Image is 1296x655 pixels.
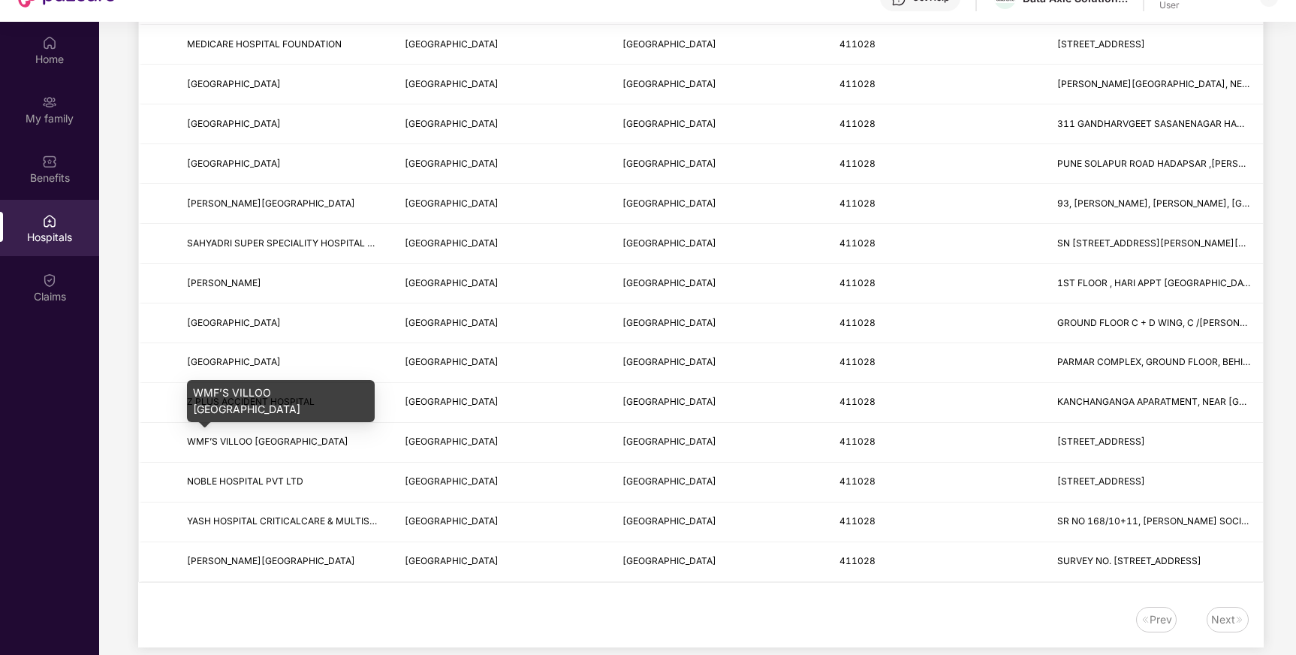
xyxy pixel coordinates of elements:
span: WMF’S VILLOO [GEOGRAPHIC_DATA] [187,436,348,447]
span: [GEOGRAPHIC_DATA] [405,38,499,50]
span: [GEOGRAPHIC_DATA] [622,198,716,209]
span: [PERSON_NAME][GEOGRAPHIC_DATA] [187,555,355,566]
span: [GEOGRAPHIC_DATA] [405,515,499,527]
td: YASH HOSPITAL CRITICALCARE & MULTISPECIALTY HOSPITAL [175,503,393,542]
span: [GEOGRAPHIC_DATA] [405,317,499,328]
td: PUNE [610,343,828,383]
td: KANCHANGANGA APARATMENT, NEAR MANOHAR CLOTHE CENTRE, PUNE - SOLAPUR HIHAY, HADAPSAR, PUNE [1045,383,1263,423]
td: PUNE [610,542,828,582]
span: [PERSON_NAME] [187,277,261,288]
span: [GEOGRAPHIC_DATA] [405,237,499,249]
td: PEARL HOSPITAL [175,104,393,144]
td: # 153, MAGARPATTA CITY ROAD, HADAPSAR [1045,463,1263,503]
span: [GEOGRAPHIC_DATA] [405,78,499,89]
span: [GEOGRAPHIC_DATA] [405,158,499,169]
img: svg+xml;base64,PHN2ZyB4bWxucz0iaHR0cDovL3d3dy53My5vcmcvMjAwMC9zdmciIHdpZHRoPSIxNiIgaGVpZ2h0PSIxNi... [1235,615,1244,624]
td: PUNE SOLAPUR ROAD HADAPSAR ,SHIVAM COMPLX NEAR SADHANA CO OP BANK PUNE -411028 [1045,144,1263,184]
div: Prev [1150,611,1172,628]
td: SR NO 156, PUNE SOLAPUR ROAD, HADAPSAR [1045,423,1263,463]
span: [GEOGRAPHIC_DATA] [622,38,716,50]
span: [GEOGRAPHIC_DATA] [187,158,281,169]
td: PUNE [610,25,828,65]
td: PUNE [610,503,828,542]
span: [PERSON_NAME][GEOGRAPHIC_DATA] [187,198,355,209]
td: REMEDY HOSPITAL [175,65,393,104]
span: 411028 [839,38,876,50]
td: RAMANAND COMPLEX, NEAR JANSEVA BANK, PUNE-SOLAPUR ROAD, HADAPSAR, PUNE 411028 [1045,65,1263,104]
span: [GEOGRAPHIC_DATA] [405,396,499,407]
span: SURVEY NO. [STREET_ADDRESS] [1057,555,1201,566]
td: MAHARASHTRA [393,503,610,542]
span: [GEOGRAPHIC_DATA] [405,436,499,447]
span: [GEOGRAPHIC_DATA] [187,118,281,129]
span: 411028 [839,515,876,527]
span: [GEOGRAPHIC_DATA] [405,475,499,487]
td: MAHARASHTRA [393,343,610,383]
span: 411028 [839,277,876,288]
span: 411028 [839,118,876,129]
span: [GEOGRAPHIC_DATA] [622,237,716,249]
span: [GEOGRAPHIC_DATA] [622,436,716,447]
span: [STREET_ADDRESS] [1057,38,1145,50]
span: [GEOGRAPHIC_DATA] [187,356,281,367]
span: [GEOGRAPHIC_DATA] [622,277,716,288]
td: MEDICARE HOSPITAL FOUNDATION [175,25,393,65]
td: 311 GANDHARVGEET SASANENAGAR HADPSAR PUNE [1045,104,1263,144]
td: SAI SPANDAN HOSPITAL [175,144,393,184]
span: [GEOGRAPHIC_DATA] [622,118,716,129]
td: Z PLUS ACCIDENT HOSPITAL [175,383,393,423]
span: [GEOGRAPHIC_DATA] [187,317,281,328]
td: GROUND FLOOR C + D WING, C /O PALACINO APARTMENT , NEXT TO MAHESH BANK VAIBHAV THEATER [1045,303,1263,343]
span: NOBLE HOSPITAL PVT LTD [187,475,303,487]
span: 411028 [839,158,876,169]
td: SAHYADRI SUPER SPECIALITY HOSPITAL HADAPSAR [175,224,393,264]
span: [GEOGRAPHIC_DATA] [405,356,499,367]
span: [GEOGRAPHIC_DATA] [622,396,716,407]
img: svg+xml;base64,PHN2ZyBpZD0iQ2xhaW0iIHhtbG5zPSJodHRwOi8vd3d3LnczLm9yZy8yMDAwL3N2ZyIgd2lkdGg9IjIwIi... [42,273,57,288]
span: 411028 [839,237,876,249]
div: Next [1211,611,1235,628]
span: 411028 [839,555,876,566]
td: PUNE [610,224,828,264]
span: 411028 [839,396,876,407]
td: PUNE [610,264,828,303]
span: [GEOGRAPHIC_DATA] [622,78,716,89]
img: svg+xml;base64,PHN2ZyB3aWR0aD0iMjAiIGhlaWdodD0iMjAiIHZpZXdCb3g9IjAgMCAyMCAyMCIgZmlsbD0ibm9uZSIgeG... [42,95,57,110]
span: [GEOGRAPHIC_DATA] [622,475,716,487]
td: MAHARASHTRA [393,423,610,463]
img: svg+xml;base64,PHN2ZyBpZD0iQmVuZWZpdHMiIHhtbG5zPSJodHRwOi8vd3d3LnczLm9yZy8yMDAwL3N2ZyIgd2lkdGg9Ij... [42,154,57,169]
span: 411028 [839,198,876,209]
img: svg+xml;base64,PHN2ZyBpZD0iSG9zcGl0YWxzIiB4bWxucz0iaHR0cDovL3d3dy53My5vcmcvMjAwMC9zdmciIHdpZHRoPS... [42,213,57,228]
td: PUNE [610,65,828,104]
td: PUNE [610,104,828,144]
span: 411028 [839,317,876,328]
td: MAHARASHTRA [393,184,610,224]
span: 311 GANDHARVGEET SASANENAGAR HADPSAR PUNE [1057,118,1294,129]
span: 411028 [839,475,876,487]
span: [STREET_ADDRESS] [1057,475,1145,487]
span: 411028 [839,78,876,89]
td: MAHARASHTRA [393,303,610,343]
td: SN 163, BHOSALE GARDEN RD, BESIDE BHOSALE NAGAR, HADAPSAR, PUNE, MAHARASHTRA 411028 [1045,224,1263,264]
span: 411028 [839,436,876,447]
img: svg+xml;base64,PHN2ZyB4bWxucz0iaHR0cDovL3d3dy53My5vcmcvMjAwMC9zdmciIHdpZHRoPSIxNiIgaGVpZ2h0PSIxNi... [1141,615,1150,624]
td: PUNE [610,383,828,423]
span: [GEOGRAPHIC_DATA] [405,555,499,566]
span: MEDICARE HOSPITAL FOUNDATION [187,38,342,50]
td: MAHARASHTRA [393,25,610,65]
span: [GEOGRAPHIC_DATA] [622,317,716,328]
td: SURVEY NO. 229/1A, KAMDHENU ESTATE, HADAPSAR, PUNE - 411028 [1045,542,1263,582]
td: MAHARASHTRA [393,224,610,264]
td: 1ST FLOOR , HARI APPT PUNE SOLAPUR ROAD, GADITAL [1045,264,1263,303]
td: PUNE [610,144,828,184]
td: PAARASMANI HOSPITAL [175,303,393,343]
td: NOBLE HOSPITAL PVT LTD [175,463,393,503]
td: WMF’S VILLOO POONAWALLA MEMORIAL HOSPITAL [175,423,393,463]
span: [GEOGRAPHIC_DATA] [622,515,716,527]
span: YASH HOSPITAL CRITICALCARE & MULTISPECIALTY HOSPITAL [187,515,459,527]
td: SR NO 168/10+11, MADHAV BAUG SOCIETY,KESHAV CHOWK [1045,503,1263,542]
td: MAHARASHTRA [393,65,610,104]
td: MAHARASHTRA [393,542,610,582]
td: PUNE [610,184,828,224]
span: [GEOGRAPHIC_DATA] [405,198,499,209]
